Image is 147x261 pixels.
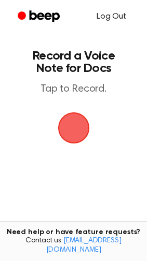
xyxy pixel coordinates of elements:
a: Beep [10,7,69,27]
a: Log Out [86,4,137,29]
p: Tap to Record. [19,83,128,96]
img: Beep Logo [58,112,89,143]
a: [EMAIL_ADDRESS][DOMAIN_NAME] [46,237,122,254]
h1: Record a Voice Note for Docs [19,50,128,75]
span: Contact us [6,237,141,255]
